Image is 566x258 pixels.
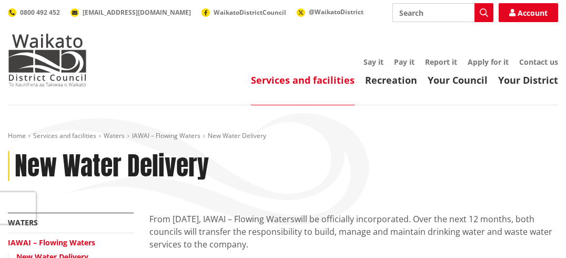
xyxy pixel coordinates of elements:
[149,213,552,250] span: will be officially incorporated. Over the next 12 months, both councils will transfer the respons...
[201,8,286,17] a: WaikatoDistrictCouncil
[498,74,558,86] a: Your District
[394,57,415,67] a: Pay it
[499,3,558,22] a: Account
[297,7,363,16] a: @WaikatoDistrict
[104,131,125,140] a: Waters
[519,57,558,67] a: Contact us
[425,57,457,67] a: Report it
[251,74,355,86] a: Services and facilities
[15,151,209,182] h1: New Water Delivery
[428,74,488,86] a: Your Council
[208,131,266,140] span: New Water Delivery
[70,8,191,17] a: [EMAIL_ADDRESS][DOMAIN_NAME]
[365,74,417,86] a: Recreation
[468,57,509,67] a: Apply for it
[8,237,95,247] a: IAWAI – Flowing Waters
[8,131,26,140] a: Home
[214,8,286,17] span: WaikatoDistrictCouncil
[8,34,87,86] img: Waikato District Council - Te Kaunihera aa Takiwaa o Waikato
[363,57,383,67] a: Say it
[33,131,96,140] a: Services and facilities
[392,3,493,22] input: Search input
[83,8,191,17] span: [EMAIL_ADDRESS][DOMAIN_NAME]
[132,131,200,140] a: IAWAI – Flowing Waters
[149,213,558,251] p: From [DATE], IAWAI – Flowing Waters
[20,8,60,17] span: 0800 492 452
[309,7,363,16] span: @WaikatoDistrict
[8,132,558,141] nav: breadcrumb
[8,8,60,17] a: 0800 492 452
